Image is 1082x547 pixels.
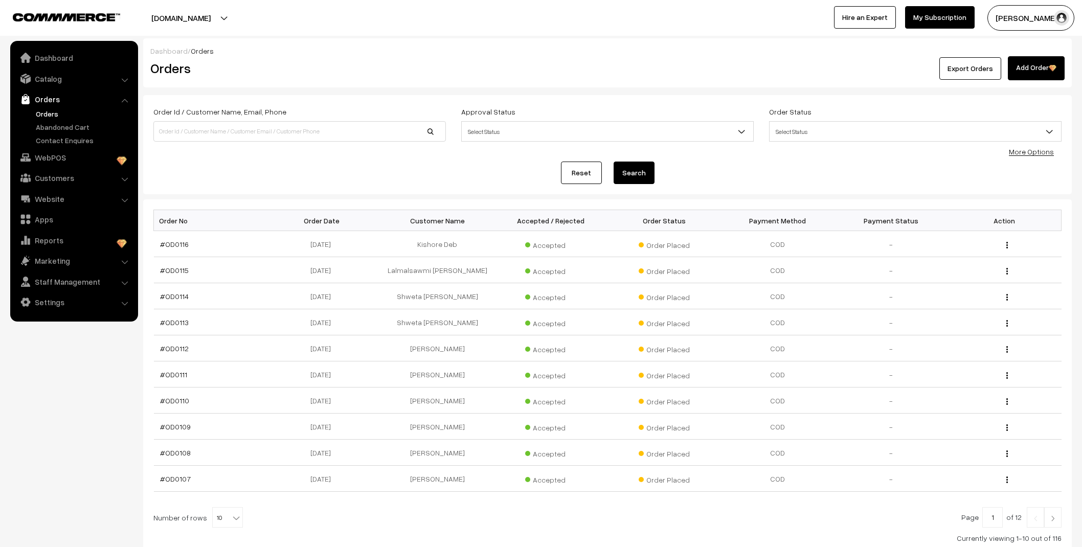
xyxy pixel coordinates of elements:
img: Menu [1006,398,1008,405]
td: - [835,283,948,309]
td: Kishore Deb [380,231,494,257]
th: Customer Name [380,210,494,231]
div: Currently viewing 1-10 out of 116 [153,533,1062,543]
td: [PERSON_NAME] [380,335,494,361]
a: #OD0116 [160,240,189,248]
td: [DATE] [267,335,380,361]
a: Add Order [1008,56,1065,80]
img: Menu [1006,424,1008,431]
img: Menu [1006,346,1008,353]
span: Accepted [525,420,576,433]
a: Reset [561,162,602,184]
span: Order Placed [639,394,690,407]
td: COD [721,414,835,440]
img: Menu [1006,242,1008,248]
a: Orders [33,108,134,119]
td: [PERSON_NAME] [380,440,494,466]
span: Order Placed [639,263,690,277]
td: [DATE] [267,309,380,335]
img: COMMMERCE [13,13,120,21]
img: Menu [1006,476,1008,483]
a: My Subscription [905,6,975,29]
button: [PERSON_NAME] [987,5,1074,31]
th: Payment Method [721,210,835,231]
th: Accepted / Rejected [494,210,607,231]
h2: Orders [150,60,445,76]
td: - [835,257,948,283]
td: COD [721,309,835,335]
td: [PERSON_NAME] [380,466,494,492]
th: Order No [154,210,267,231]
td: - [835,335,948,361]
th: Order Date [267,210,380,231]
button: Search [614,162,655,184]
a: COMMMERCE [13,10,102,22]
a: Hire an Expert [834,6,896,29]
a: Customers [13,169,134,187]
a: #OD0109 [160,422,191,431]
a: #OD0107 [160,474,191,483]
td: - [835,466,948,492]
a: WebPOS [13,148,134,167]
span: Order Placed [639,289,690,303]
a: #OD0115 [160,266,189,275]
a: #OD0113 [160,318,189,327]
td: - [835,388,948,414]
span: Order Placed [639,472,690,485]
span: Orders [191,47,214,55]
td: Shweta [PERSON_NAME] [380,283,494,309]
a: Apps [13,210,134,229]
td: [PERSON_NAME] [380,361,494,388]
td: Lalmalsawmi [PERSON_NAME] [380,257,494,283]
span: Order Placed [639,315,690,329]
img: Right [1048,515,1057,521]
span: Accepted [525,289,576,303]
td: COD [721,283,835,309]
a: Dashboard [13,49,134,67]
th: Action [948,210,1062,231]
input: Order Id / Customer Name / Customer Email / Customer Phone [153,121,446,142]
a: #OD0112 [160,344,189,353]
th: Payment Status [835,210,948,231]
span: Accepted [525,368,576,381]
a: Orders [13,90,134,108]
a: Website [13,190,134,208]
td: - [835,414,948,440]
span: Accepted [525,472,576,485]
td: [DATE] [267,257,380,283]
span: Accepted [525,263,576,277]
td: COD [721,335,835,361]
a: Dashboard [150,47,188,55]
td: [PERSON_NAME] [380,388,494,414]
td: [DATE] [267,388,380,414]
span: Order Placed [639,420,690,433]
span: Order Placed [639,368,690,381]
a: More Options [1009,147,1054,156]
img: Menu [1006,268,1008,275]
td: COD [721,257,835,283]
a: #OD0114 [160,292,189,301]
span: Select Status [462,123,753,141]
a: Marketing [13,252,134,270]
a: Staff Management [13,272,134,291]
span: Number of rows [153,512,207,523]
th: Order Status [607,210,721,231]
td: COD [721,361,835,388]
img: Menu [1006,294,1008,301]
td: COD [721,231,835,257]
td: [PERSON_NAME] [380,414,494,440]
button: Export Orders [939,57,1001,80]
span: Accepted [525,315,576,329]
span: 10 [213,508,242,528]
td: [DATE] [267,466,380,492]
td: - [835,309,948,335]
span: Order Placed [639,237,690,250]
td: [DATE] [267,414,380,440]
a: #OD0111 [160,370,187,379]
td: [DATE] [267,283,380,309]
button: [DOMAIN_NAME] [116,5,246,31]
img: Menu [1006,372,1008,379]
td: Shweta [PERSON_NAME] [380,309,494,335]
label: Order Id / Customer Name, Email, Phone [153,106,286,117]
span: Select Status [461,121,754,142]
